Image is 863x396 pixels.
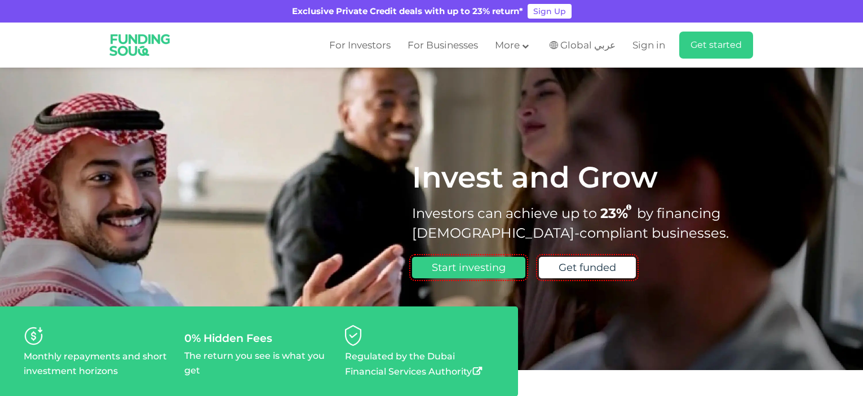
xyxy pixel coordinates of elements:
[559,261,616,274] span: Get funded
[528,4,572,19] a: Sign Up
[292,5,523,18] div: Exclusive Private Credit deals with up to 23% return*
[550,41,558,49] img: SA Flag
[412,159,658,195] span: Invest and Grow
[24,326,43,346] img: personaliseYourRisk
[539,257,636,278] a: Get funded
[345,325,361,346] img: diversifyYourPortfolioByLending
[432,261,506,274] span: Start investing
[600,205,637,221] span: 23%
[102,25,178,65] img: Logo
[495,39,520,51] span: More
[345,349,494,379] p: Regulated by the Dubai Financial Services Authority
[630,36,665,55] a: Sign in
[632,39,665,51] span: Sign in
[412,257,525,278] a: Start investing
[412,205,597,221] span: Investors can achieve up to
[626,204,631,211] i: 23% IRR (expected) ~ 15% Net yield (expected)
[184,332,334,345] div: 0% Hidden Fees
[326,36,393,55] a: For Investors
[405,36,481,55] a: For Businesses
[691,39,742,50] span: Get started
[24,349,173,379] p: Monthly repayments and short investment horizons
[560,39,616,52] span: Global عربي
[184,349,334,378] p: The return you see is what you get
